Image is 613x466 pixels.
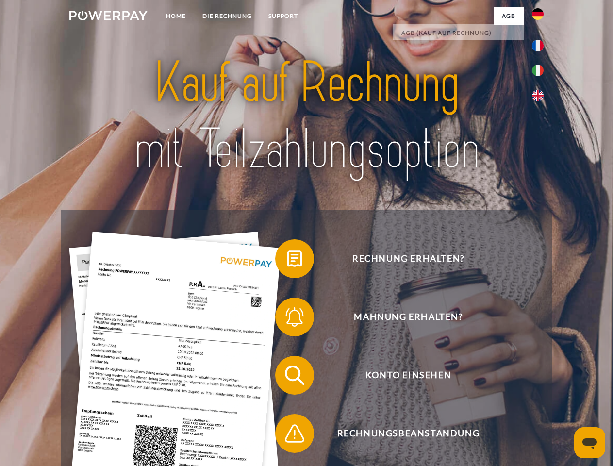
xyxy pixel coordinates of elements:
[158,7,194,25] a: Home
[275,239,528,278] button: Rechnung erhalten?
[93,47,520,186] img: title-powerpay_de.svg
[494,7,524,25] a: agb
[393,24,524,42] a: AGB (Kauf auf Rechnung)
[282,363,307,387] img: qb_search.svg
[289,239,527,278] span: Rechnung erhalten?
[532,40,544,51] img: fr
[289,356,527,395] span: Konto einsehen
[194,7,260,25] a: DIE RECHNUNG
[532,8,544,20] img: de
[282,421,307,446] img: qb_warning.svg
[532,90,544,101] img: en
[275,414,528,453] button: Rechnungsbeanstandung
[289,414,527,453] span: Rechnungsbeanstandung
[289,298,527,336] span: Mahnung erhalten?
[574,427,605,458] iframe: Schaltfläche zum Öffnen des Messaging-Fensters
[282,247,307,271] img: qb_bill.svg
[282,305,307,329] img: qb_bell.svg
[260,7,306,25] a: SUPPORT
[275,298,528,336] button: Mahnung erhalten?
[532,65,544,76] img: it
[69,11,148,20] img: logo-powerpay-white.svg
[275,356,528,395] button: Konto einsehen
